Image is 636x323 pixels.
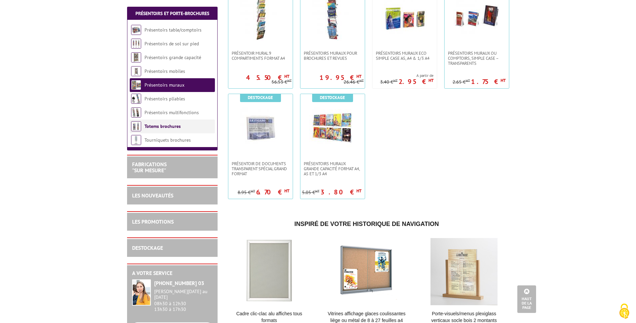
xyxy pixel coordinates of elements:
[613,300,636,323] button: Cookies (fenêtre modale)
[144,96,185,102] a: Présentoirs pliables
[154,289,213,312] div: 08h30 à 12h30 13h30 à 17h30
[315,189,320,193] sup: HT
[228,161,293,176] a: PRÉSENTOIR DE DOCUMENTS TRANSPARENT SPÉCIAL GRAND FORMAT
[356,74,361,79] sup: HT
[144,41,199,47] a: Présentoirs de sol sur pied
[131,94,141,104] img: Présentoirs pliables
[359,78,364,83] sup: HT
[248,95,273,100] b: Destockage
[272,80,292,85] p: 56.53 €
[302,190,320,195] p: 5.05 €
[144,82,184,88] a: Présentoirs muraux
[320,95,345,100] b: Destockage
[131,25,141,35] img: Présentoirs table/comptoirs
[132,192,173,199] a: LES NOUVEAUTÉS
[132,244,163,251] a: DESTOCKAGE
[320,76,361,80] p: 19.95 €
[131,39,141,49] img: Présentoirs de sol sur pied
[144,27,201,33] a: Présentoirs table/comptoirs
[393,78,398,83] sup: HT
[380,73,433,78] span: A partir de
[144,68,185,74] a: Présentoirs mobiles
[144,54,201,60] a: Présentoirs grande capacité
[466,78,470,83] sup: HT
[448,51,506,66] span: PRÉSENTOIRS MURAUX OU COMPTOIRS, SIMPLE CASE – TRANSPARENTS
[344,80,364,85] p: 26.46 €
[428,78,433,83] sup: HT
[309,104,356,151] img: PRÉSENTOIRS MURAUX GRANDE CAPACITÉ FORMAT A4, A5 ET 1/3 A4
[445,51,509,66] a: PRÉSENTOIRS MURAUX OU COMPTOIRS, SIMPLE CASE – TRANSPARENTS
[284,188,289,194] sup: HT
[154,289,213,300] div: [PERSON_NAME][DATE] au [DATE]
[144,109,199,116] a: Présentoirs multifonctions
[376,51,433,61] span: Présentoirs muraux Eco simple case A5, A4 & 1/3 A4
[131,107,141,118] img: Présentoirs multifonctions
[144,123,181,129] a: Totems brochures
[321,190,361,194] p: 3.80 €
[246,76,289,80] p: 45.50 €
[300,51,365,61] a: PRÉSENTOIRS MURAUX POUR BROCHURES ET REVUES
[154,280,204,286] strong: [PHONE_NUMBER] 03
[251,189,255,193] sup: HT
[232,51,289,61] span: PRÉSENTOIR MURAL 9 COMPARTIMENTS FORMAT A4
[294,221,439,227] span: Inspiré de votre historique de navigation
[144,137,191,143] a: Tourniquets brochures
[228,51,293,61] a: PRÉSENTOIR MURAL 9 COMPARTIMENTS FORMAT A4
[517,285,536,313] a: Haut de la page
[131,80,141,90] img: Présentoirs muraux
[132,161,167,174] a: FABRICATIONS"Sur Mesure"
[304,51,361,61] span: PRÉSENTOIRS MURAUX POUR BROCHURES ET REVUES
[372,51,437,61] a: Présentoirs muraux Eco simple case A5, A4 & 1/3 A4
[284,74,289,79] sup: HT
[300,161,365,176] a: PRÉSENTOIRS MURAUX GRANDE CAPACITÉ FORMAT A4, A5 ET 1/3 A4
[380,80,398,85] p: 3.40 €
[256,190,289,194] p: 6.70 €
[135,10,209,16] a: Présentoirs et Porte-brochures
[356,188,361,194] sup: HT
[471,80,506,84] p: 1.75 €
[132,279,151,306] img: widget-service.jpg
[616,303,633,320] img: Cookies (fenêtre modale)
[132,218,174,225] a: LES PROMOTIONS
[132,270,213,276] h2: A votre service
[399,80,433,84] p: 2.95 €
[237,104,284,151] img: PRÉSENTOIR DE DOCUMENTS TRANSPARENT SPÉCIAL GRAND FORMAT
[131,135,141,145] img: Tourniquets brochures
[131,52,141,62] img: Présentoirs grande capacité
[238,190,255,195] p: 8.95 €
[131,66,141,76] img: Présentoirs mobiles
[131,121,141,131] img: Totems brochures
[304,161,361,176] span: PRÉSENTOIRS MURAUX GRANDE CAPACITÉ FORMAT A4, A5 ET 1/3 A4
[287,78,292,83] sup: HT
[232,161,289,176] span: PRÉSENTOIR DE DOCUMENTS TRANSPARENT SPÉCIAL GRAND FORMAT
[453,80,470,85] p: 2.65 €
[501,78,506,83] sup: HT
